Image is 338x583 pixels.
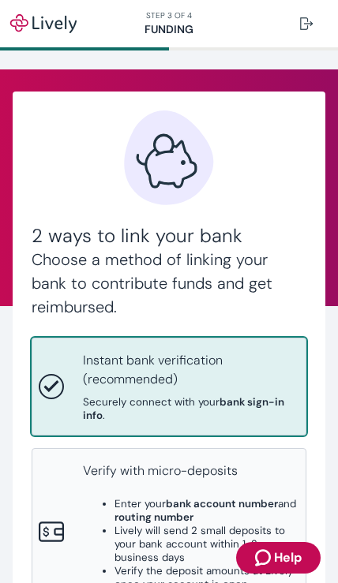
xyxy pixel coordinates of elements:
[255,548,274,567] svg: Zendesk support icon
[32,338,306,435] button: Instant bank verificationInstant bank verification (recommended)Securely connect with yourbank si...
[274,548,302,567] span: Help
[83,395,284,422] strong: bank sign-in info
[166,497,278,510] strong: bank account number
[32,224,306,248] h2: 2 ways to link your bank
[115,510,193,524] strong: routing number
[83,395,299,422] span: Securely connect with your .
[236,542,321,574] button: Zendesk support iconHelp
[9,14,77,33] img: Lively
[115,497,299,524] li: Enter your and
[83,462,299,480] p: Verify with micro-deposits
[32,248,306,319] h4: Choose a method of linking your bank to contribute funds and get reimbursed.
[83,351,299,389] p: Instant bank verification (recommended)
[39,519,64,544] svg: Micro-deposits
[39,374,64,399] svg: Instant bank verification
[287,8,325,39] button: Log out
[115,524,299,564] li: Lively will send 2 small deposits to your bank account within 1-2 business days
